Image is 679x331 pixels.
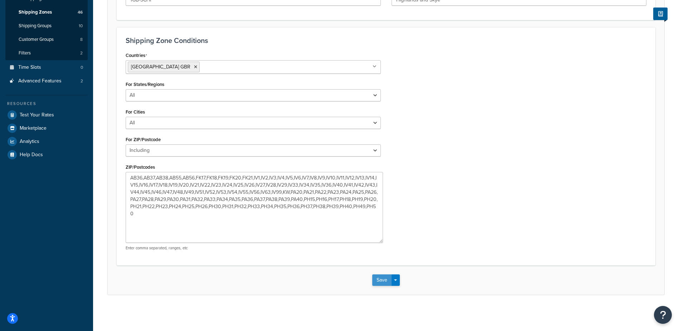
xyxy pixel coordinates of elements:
label: Countries [126,53,147,58]
a: Analytics [5,135,88,148]
button: Open Resource Center [654,306,672,324]
label: For Cities [126,109,145,115]
span: 2 [80,50,83,56]
span: Analytics [20,139,39,145]
textarea: AB36,AB37,AB38,AB55,AB56,FK17,FK18,FK19,FK20,FK21,IV1,IV2,IV3,IV4,IV5,IV6,IV7,IV8,IV9,IV10,IV11,I... [126,172,383,243]
button: Show Help Docs [653,8,668,20]
p: Enter comma separated, ranges, etc [126,245,381,251]
h3: Shipping Zone Conditions [126,37,646,44]
a: Filters2 [5,47,88,60]
button: Save [372,274,392,286]
li: Advanced Features [5,75,88,88]
a: Shipping Zones46 [5,6,88,19]
li: Filters [5,47,88,60]
span: Shipping Zones [19,9,52,15]
a: Marketplace [5,122,88,135]
li: Time Slots [5,61,88,74]
label: For States/Regions [126,82,164,87]
span: Shipping Groups [19,23,52,29]
span: 8 [80,37,83,43]
a: Customer Groups8 [5,33,88,46]
span: 46 [78,9,83,15]
span: 2 [81,78,83,84]
label: For ZIP/Postcode [126,137,161,142]
span: Help Docs [20,152,43,158]
a: Shipping Groups10 [5,19,88,33]
a: Test Your Rates [5,109,88,121]
span: 10 [79,23,83,29]
span: 0 [81,64,83,71]
span: Filters [19,50,31,56]
span: Advanced Features [18,78,62,84]
li: Shipping Groups [5,19,88,33]
li: Shipping Zones [5,6,88,19]
span: [GEOGRAPHIC_DATA] GBR [131,63,190,71]
a: Help Docs [5,148,88,161]
a: Advanced Features2 [5,75,88,88]
label: ZIP/Postcodes [126,164,155,170]
a: Time Slots0 [5,61,88,74]
span: Time Slots [18,64,41,71]
div: Resources [5,101,88,107]
span: Test Your Rates [20,112,54,118]
span: Customer Groups [19,37,54,43]
li: Customer Groups [5,33,88,46]
span: Marketplace [20,125,47,131]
